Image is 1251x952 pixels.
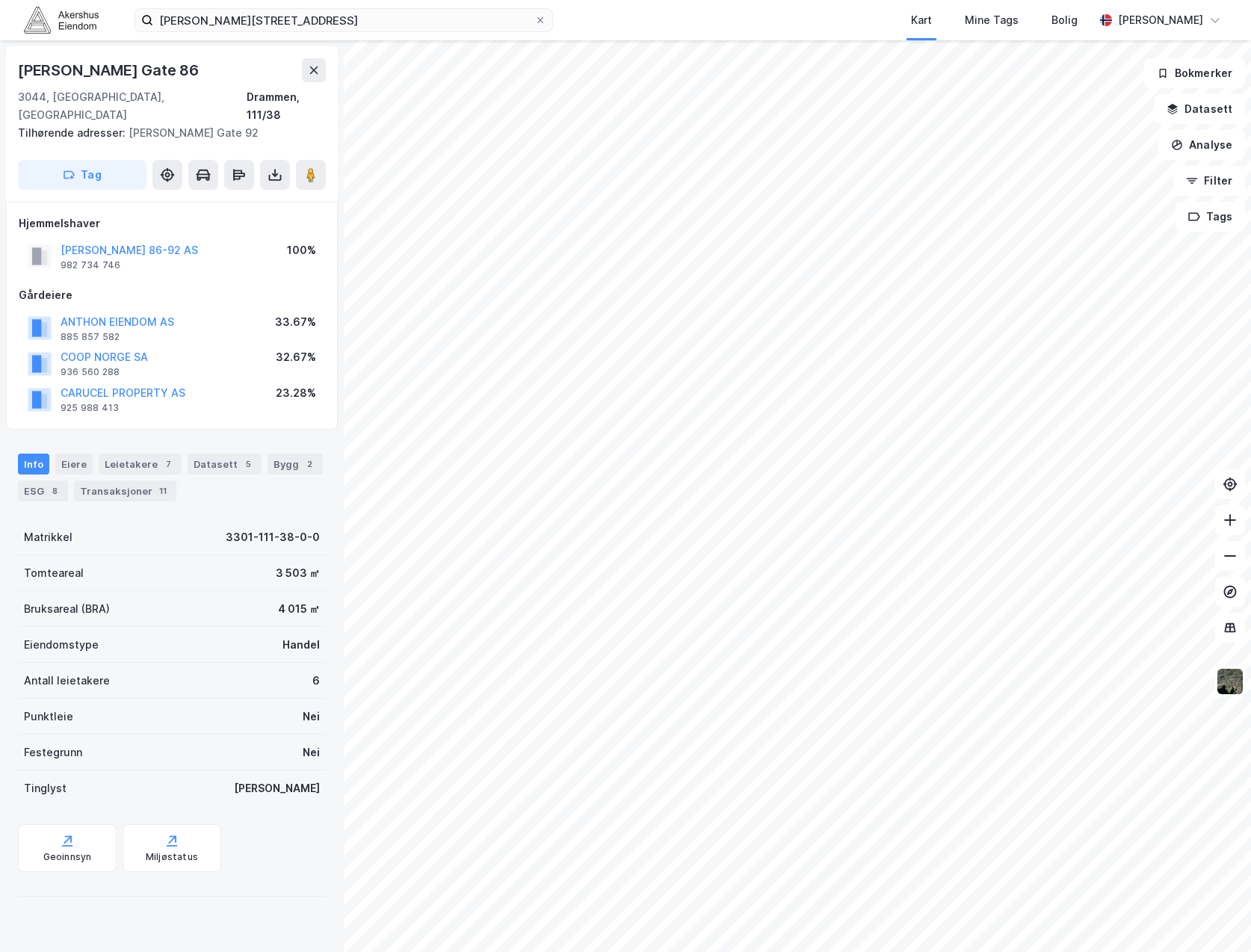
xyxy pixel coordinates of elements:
div: 100% [287,241,316,259]
div: Info [18,454,49,475]
div: 885 857 582 [61,331,120,343]
div: Bolig [1051,11,1078,29]
div: Datasett [188,454,262,475]
div: Eiere [55,454,93,475]
div: 3044, [GEOGRAPHIC_DATA], [GEOGRAPHIC_DATA] [18,88,247,124]
div: 4 015 ㎡ [278,600,320,618]
div: [PERSON_NAME] [234,779,320,797]
div: 925 988 413 [61,402,119,414]
div: 33.67% [275,313,316,331]
input: Søk på adresse, matrikkel, gårdeiere, leietakere eller personer [153,9,534,31]
div: Gårdeiere [19,286,325,304]
div: Tomteareal [24,564,84,582]
button: Filter [1173,166,1245,196]
div: Punktleie [24,708,73,726]
div: 2 [302,457,317,472]
div: Tinglyst [24,779,67,797]
span: Tilhørende adresser: [18,126,129,139]
div: [PERSON_NAME] [1118,11,1203,29]
div: Geoinnsyn [43,851,92,863]
div: Handel [282,636,320,654]
div: Nei [303,744,320,761]
div: 3301-111-38-0-0 [226,528,320,546]
div: 3 503 ㎡ [276,564,320,582]
img: akershus-eiendom-logo.9091f326c980b4bce74ccdd9f866810c.svg [24,7,99,33]
div: Miljøstatus [146,851,198,863]
button: Analyse [1158,130,1245,160]
div: Bygg [268,454,323,475]
div: Festegrunn [24,744,82,761]
button: Tags [1176,202,1245,232]
div: Leietakere [99,454,182,475]
div: [PERSON_NAME] Gate 86 [18,58,202,82]
div: [PERSON_NAME] Gate 92 [18,124,314,142]
div: 936 560 288 [61,366,120,378]
div: Eiendomstype [24,636,99,654]
div: 6 [312,672,320,690]
div: Mine Tags [965,11,1019,29]
div: 23.28% [276,384,316,402]
div: 11 [155,483,170,498]
iframe: Chat Widget [1176,880,1251,952]
div: Drammen, 111/38 [247,88,326,124]
div: ESG [18,480,68,501]
button: Datasett [1154,94,1245,124]
div: Nei [303,708,320,726]
div: 7 [161,457,176,472]
div: Hjemmelshaver [19,214,325,232]
div: 5 [241,457,256,472]
div: Kart [911,11,932,29]
button: Tag [18,160,146,190]
div: Transaksjoner [74,480,176,501]
div: 8 [47,483,62,498]
div: Kontrollprogram for chat [1176,880,1251,952]
div: Antall leietakere [24,672,110,690]
div: 32.67% [276,348,316,366]
div: Bruksareal (BRA) [24,600,110,618]
div: Matrikkel [24,528,72,546]
div: 982 734 746 [61,259,120,271]
img: 9k= [1216,667,1244,696]
button: Bokmerker [1144,58,1245,88]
